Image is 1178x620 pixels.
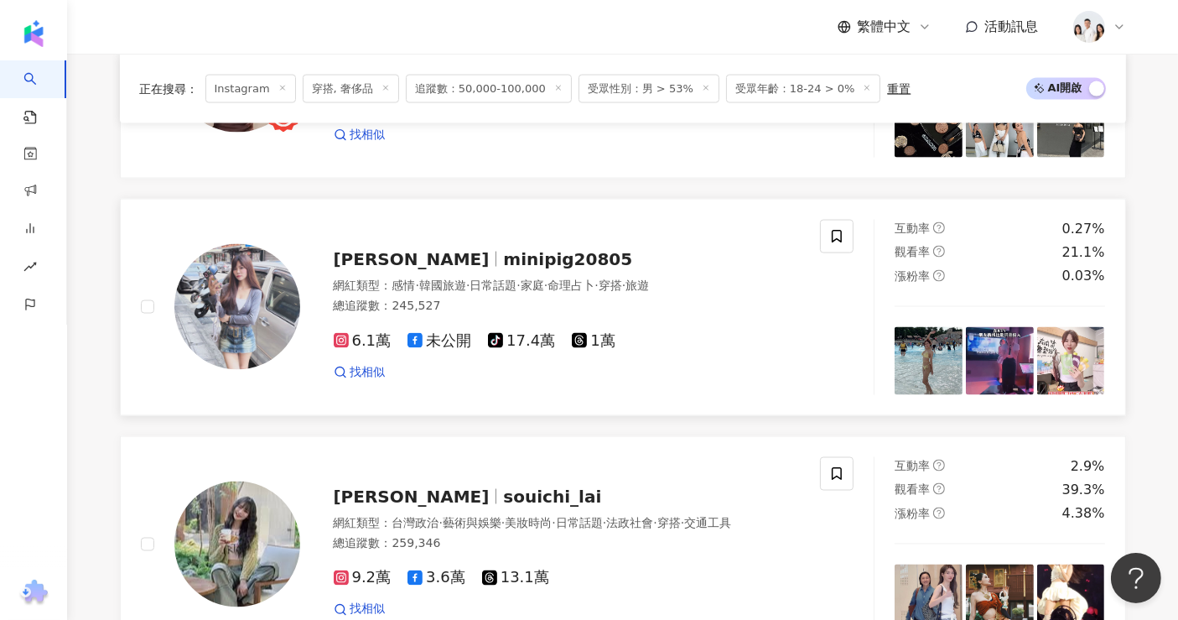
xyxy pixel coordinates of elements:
[439,516,443,529] span: ·
[334,249,490,269] span: [PERSON_NAME]
[544,279,547,292] span: ·
[466,279,470,292] span: ·
[334,127,386,143] a: 找相似
[547,279,594,292] span: 命理占卜
[1037,327,1105,395] img: post-image
[933,270,945,282] span: question-circle
[887,81,911,95] div: 重置
[1073,11,1105,43] img: 20231221_NR_1399_Small.jpg
[572,332,615,350] span: 1萬
[482,570,549,587] span: 13.1萬
[406,74,572,102] span: 追蹤數：50,000-100,000
[933,483,945,495] span: question-circle
[681,516,684,529] span: ·
[657,516,681,529] span: 穿搭
[895,90,963,158] img: post-image
[416,279,419,292] span: ·
[505,516,552,529] span: 美妝時尚
[622,279,625,292] span: ·
[684,516,731,529] span: 交通工具
[350,364,386,381] span: 找相似
[334,487,490,507] span: [PERSON_NAME]
[334,535,801,552] div: 總追蹤數 ： 259,346
[606,516,653,529] span: 法政社會
[599,279,622,292] span: 穿搭
[407,332,471,350] span: 未公開
[1062,267,1105,285] div: 0.03%
[594,279,598,292] span: ·
[443,516,501,529] span: 藝術與娛樂
[334,515,801,532] div: 網紅類型 ：
[350,602,386,618] span: 找相似
[895,459,930,472] span: 互動率
[334,278,801,294] div: 網紅類型 ：
[933,246,945,258] span: question-circle
[1111,553,1161,603] iframe: Help Scout Beacon - Open
[726,74,881,102] span: 受眾年齡：18-24 > 0%
[174,482,300,607] img: KOL Avatar
[23,60,57,126] a: search
[392,516,439,529] span: 台灣政治
[350,127,386,143] span: 找相似
[556,516,603,529] span: 日常話題
[334,332,392,350] span: 6.1萬
[23,250,37,288] span: rise
[895,482,930,496] span: 觀看率
[140,81,199,95] span: 正在搜尋 ：
[1062,504,1105,523] div: 4.38%
[625,279,649,292] span: 旅遊
[503,249,632,269] span: minipig20805
[334,364,386,381] a: 找相似
[488,332,555,350] span: 17.4萬
[933,460,945,472] span: question-circle
[334,570,392,587] span: 9.2萬
[120,199,1126,416] a: KOL Avatar[PERSON_NAME]minipig20805網紅類型：感情·韓國旅遊·日常話題·家庭·命理占卜·穿搭·旅遊總追蹤數：245,5276.1萬未公開17.4萬1萬找相似互動...
[516,279,520,292] span: ·
[1062,220,1105,238] div: 0.27%
[895,221,930,235] span: 互動率
[895,245,930,258] span: 觀看率
[18,580,50,607] img: chrome extension
[205,74,296,102] span: Instagram
[392,279,416,292] span: 感情
[407,570,465,587] span: 3.6萬
[858,18,911,36] span: 繁體中文
[933,508,945,519] span: question-circle
[419,279,466,292] span: 韓國旅遊
[933,222,945,234] span: question-circle
[603,516,606,529] span: ·
[579,74,719,102] span: 受眾性別：男 > 53%
[20,20,47,47] img: logo icon
[470,279,516,292] span: 日常話題
[501,516,505,529] span: ·
[334,298,801,315] div: 總追蹤數 ： 245,527
[1071,457,1105,476] div: 2.9%
[521,279,544,292] span: 家庭
[1062,481,1105,499] div: 39.3%
[334,602,386,618] a: 找相似
[895,269,930,283] span: 漲粉率
[503,487,601,507] span: souichi_lai
[174,244,300,370] img: KOL Avatar
[303,74,399,102] span: 穿搭, 奢侈品
[966,327,1034,395] img: post-image
[895,327,963,395] img: post-image
[1062,243,1105,262] div: 21.1%
[653,516,656,529] span: ·
[552,516,555,529] span: ·
[895,507,930,520] span: 漲粉率
[966,90,1034,158] img: post-image
[985,18,1039,34] span: 活動訊息
[1037,90,1105,158] img: post-image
